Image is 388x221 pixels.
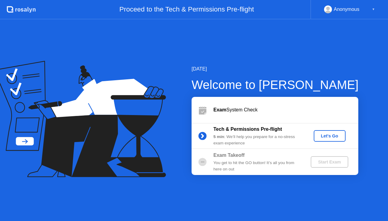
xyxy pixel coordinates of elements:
[372,5,375,13] div: ▼
[334,5,360,13] div: Anonymous
[316,134,343,138] div: Let's Go
[213,160,301,172] div: You get to hit the GO button! It’s all you from here on out
[192,65,359,73] div: [DATE]
[213,127,282,132] b: Tech & Permissions Pre-flight
[213,107,226,112] b: Exam
[314,130,346,142] button: Let's Go
[213,106,358,114] div: System Check
[192,76,359,94] div: Welcome to [PERSON_NAME]
[213,153,245,158] b: Exam Takeoff
[213,134,301,146] div: : We’ll help you prepare for a no-stress exam experience
[313,160,346,164] div: Start Exam
[213,134,224,139] b: 5 min
[311,156,348,168] button: Start Exam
